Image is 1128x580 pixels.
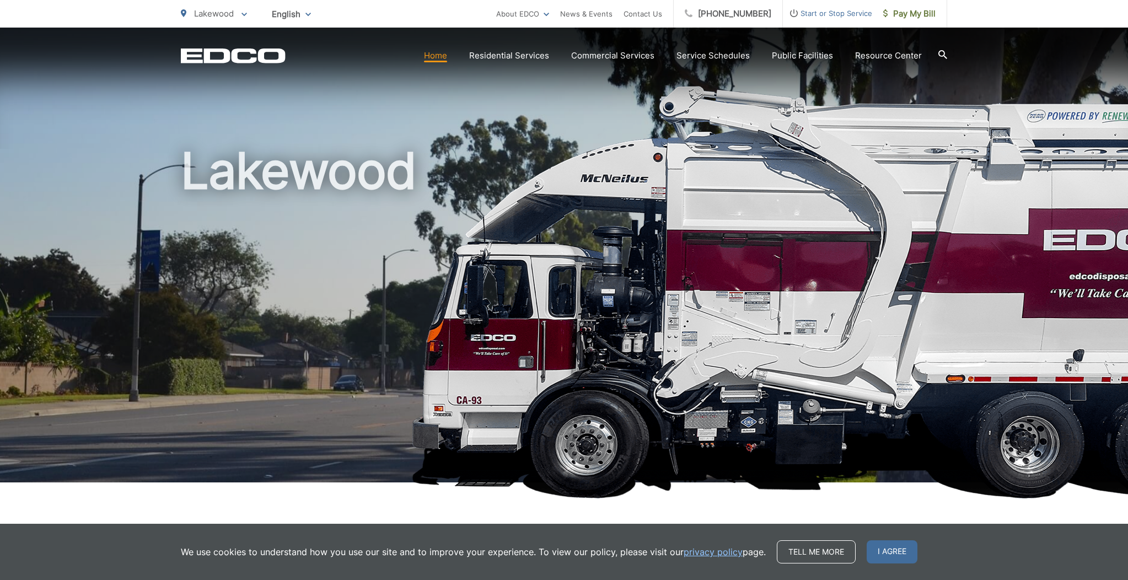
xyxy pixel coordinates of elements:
h1: Lakewood [181,143,947,492]
a: About EDCO [496,7,549,20]
a: Home [424,49,447,62]
span: I agree [867,540,917,563]
a: EDCD logo. Return to the homepage. [181,48,286,63]
span: Lakewood [194,8,234,19]
a: Commercial Services [571,49,654,62]
p: We use cookies to understand how you use our site and to improve your experience. To view our pol... [181,545,766,558]
span: English [264,4,319,24]
a: News & Events [560,7,613,20]
a: Service Schedules [676,49,750,62]
a: Contact Us [624,7,662,20]
a: privacy policy [684,545,743,558]
span: Pay My Bill [883,7,936,20]
a: Resource Center [855,49,922,62]
a: Residential Services [469,49,549,62]
a: Public Facilities [772,49,833,62]
a: Tell me more [777,540,856,563]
